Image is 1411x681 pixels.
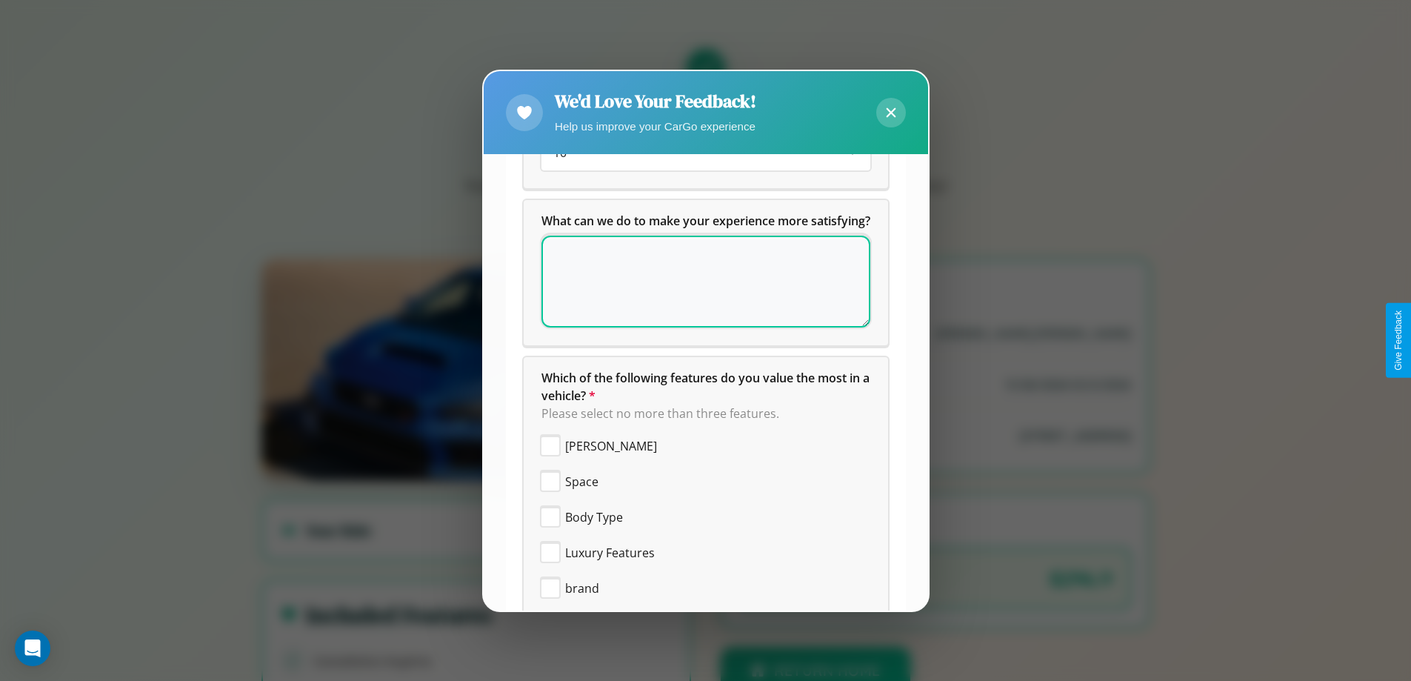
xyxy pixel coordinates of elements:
[15,631,50,666] div: Open Intercom Messenger
[553,144,567,161] span: 10
[1393,310,1404,371] div: Give Feedback
[555,89,756,113] h2: We'd Love Your Feedback!
[541,370,873,404] span: Which of the following features do you value the most in a vehicle?
[565,508,623,526] span: Body Type
[565,437,657,455] span: [PERSON_NAME]
[555,116,756,136] p: Help us improve your CarGo experience
[565,544,655,562] span: Luxury Features
[565,579,599,597] span: brand
[541,405,779,422] span: Please select no more than three features.
[541,213,870,229] span: What can we do to make your experience more satisfying?
[565,473,598,491] span: Space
